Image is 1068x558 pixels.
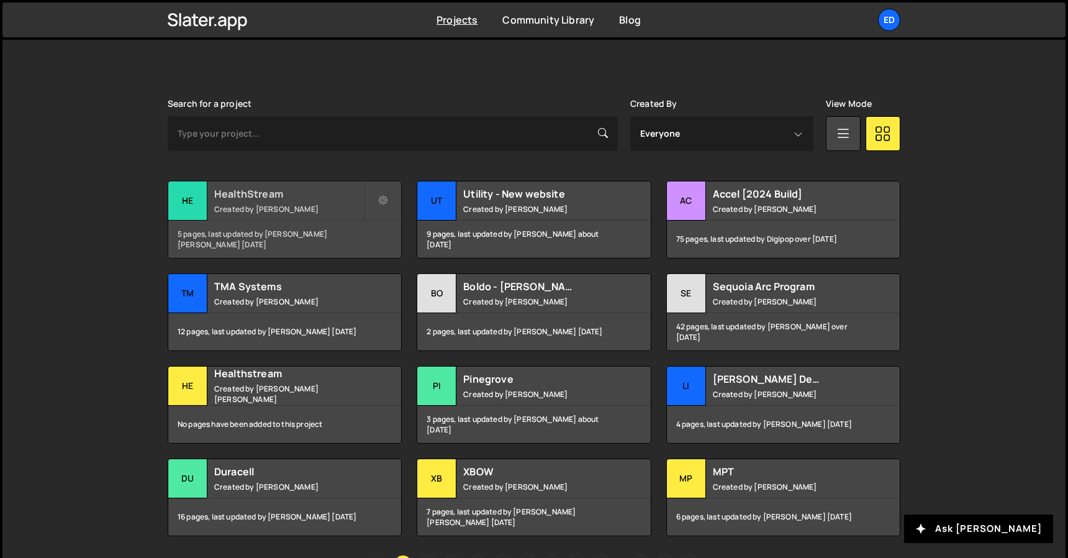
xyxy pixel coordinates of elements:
h2: [PERSON_NAME] Demo [713,372,862,386]
h2: Healthstream [214,367,364,380]
div: No pages have been added to this project [168,406,401,443]
h2: HealthStream [214,187,364,201]
small: Created by [PERSON_NAME] [713,296,862,307]
div: 5 pages, last updated by [PERSON_NAME] [PERSON_NAME] [DATE] [168,221,401,258]
div: 6 pages, last updated by [PERSON_NAME] [DATE] [667,498,900,536]
button: Ask [PERSON_NAME] [904,515,1053,543]
a: Se Sequoia Arc Program Created by [PERSON_NAME] 42 pages, last updated by [PERSON_NAME] over [DATE] [666,273,900,351]
div: 9 pages, last updated by [PERSON_NAME] about [DATE] [417,221,650,258]
a: He HealthStream Created by [PERSON_NAME] 5 pages, last updated by [PERSON_NAME] [PERSON_NAME] [DATE] [168,181,402,258]
div: 75 pages, last updated by Digipop over [DATE] [667,221,900,258]
h2: Pinegrove [463,372,613,386]
label: View Mode [826,99,872,109]
div: 16 pages, last updated by [PERSON_NAME] [DATE] [168,498,401,536]
a: Pi Pinegrove Created by [PERSON_NAME] 3 pages, last updated by [PERSON_NAME] about [DATE] [417,366,651,444]
div: TM [168,274,207,313]
h2: Sequoia Arc Program [713,280,862,293]
a: XB XBOW Created by [PERSON_NAME] 7 pages, last updated by [PERSON_NAME] [PERSON_NAME] [DATE] [417,459,651,536]
div: 12 pages, last updated by [PERSON_NAME] [DATE] [168,313,401,350]
h2: Duracell [214,465,364,478]
div: 2 pages, last updated by [PERSON_NAME] [DATE] [417,313,650,350]
a: Ac Accel [2024 Build] Created by [PERSON_NAME] 75 pages, last updated by Digipop over [DATE] [666,181,900,258]
small: Created by [PERSON_NAME] [463,389,613,400]
h2: Boldo - [PERSON_NAME] Example [463,280,613,293]
div: 7 pages, last updated by [PERSON_NAME] [PERSON_NAME] [DATE] [417,498,650,536]
small: Created by [PERSON_NAME] [463,482,613,492]
div: Bo [417,274,456,313]
small: Created by [PERSON_NAME] [713,482,862,492]
div: Se [667,274,706,313]
div: Pi [417,367,456,406]
small: Created by [PERSON_NAME] [214,482,364,492]
div: He [168,367,207,406]
label: Created By [630,99,677,109]
div: 42 pages, last updated by [PERSON_NAME] over [DATE] [667,313,900,350]
small: Created by [PERSON_NAME] [463,204,613,214]
a: MP MPT Created by [PERSON_NAME] 6 pages, last updated by [PERSON_NAME] [DATE] [666,459,900,536]
a: Ut Utility - New website Created by [PERSON_NAME] 9 pages, last updated by [PERSON_NAME] about [D... [417,181,651,258]
a: Community Library [502,13,594,27]
div: Ac [667,181,706,221]
h2: Utility - New website [463,187,613,201]
a: Bo Boldo - [PERSON_NAME] Example Created by [PERSON_NAME] 2 pages, last updated by [PERSON_NAME] ... [417,273,651,351]
small: Created by [PERSON_NAME] [463,296,613,307]
h2: Accel [2024 Build] [713,187,862,201]
div: Du [168,459,207,498]
a: He Healthstream Created by [PERSON_NAME] [PERSON_NAME] No pages have been added to this project [168,366,402,444]
h2: TMA Systems [214,280,364,293]
small: Created by [PERSON_NAME] [214,296,364,307]
a: Du Duracell Created by [PERSON_NAME] 16 pages, last updated by [PERSON_NAME] [DATE] [168,459,402,536]
label: Search for a project [168,99,251,109]
a: TM TMA Systems Created by [PERSON_NAME] 12 pages, last updated by [PERSON_NAME] [DATE] [168,273,402,351]
a: Ed [878,9,900,31]
small: Created by [PERSON_NAME] [PERSON_NAME] [214,383,364,405]
h2: XBOW [463,465,613,478]
div: Ut [417,181,456,221]
small: Created by [PERSON_NAME] [713,389,862,400]
input: Type your project... [168,116,618,151]
div: XB [417,459,456,498]
div: 3 pages, last updated by [PERSON_NAME] about [DATE] [417,406,650,443]
div: MP [667,459,706,498]
div: Li [667,367,706,406]
a: Li [PERSON_NAME] Demo Created by [PERSON_NAME] 4 pages, last updated by [PERSON_NAME] [DATE] [666,366,900,444]
a: Blog [619,13,641,27]
h2: MPT [713,465,862,478]
a: Projects [437,13,477,27]
div: He [168,181,207,221]
small: Created by [PERSON_NAME] [214,204,364,214]
small: Created by [PERSON_NAME] [713,204,862,214]
div: 4 pages, last updated by [PERSON_NAME] [DATE] [667,406,900,443]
